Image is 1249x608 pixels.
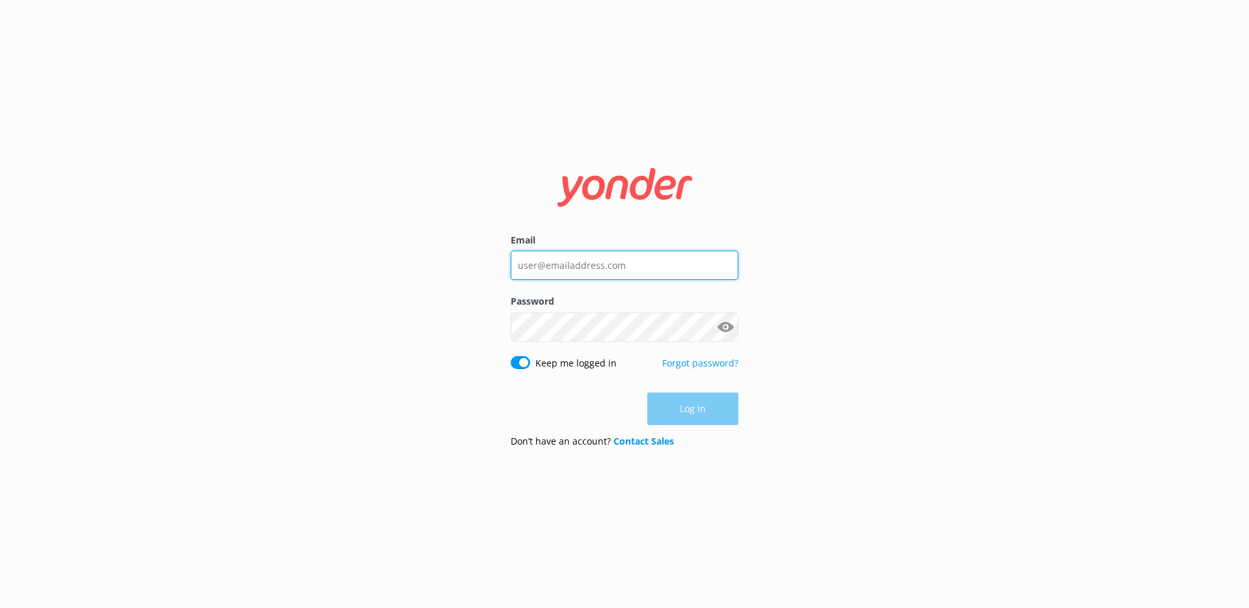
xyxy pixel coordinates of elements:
[613,435,674,447] a: Contact Sales
[511,251,738,280] input: user@emailaddress.com
[511,434,674,449] p: Don’t have an account?
[662,357,738,369] a: Forgot password?
[535,356,617,370] label: Keep me logged in
[511,233,738,247] label: Email
[712,314,738,340] button: Show password
[511,294,738,309] label: Password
